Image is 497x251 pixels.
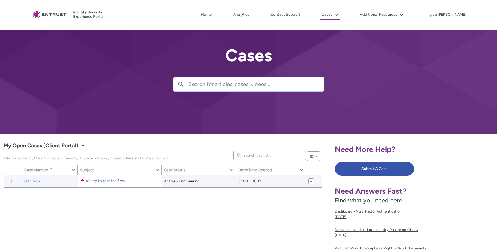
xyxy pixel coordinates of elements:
a: Contact Support [269,10,302,19]
iframe: Qualified Messenger [389,111,497,251]
input: Search this list... [233,151,306,160]
span: Document Verification - Identity Document Check [335,227,446,233]
span: Active - Engineering [164,178,200,184]
button: Cases [320,10,340,20]
button: User Profile gleb.borisov [429,11,466,17]
span: Right to Work: Unacceptable Right to Work documents [335,246,446,251]
a: Date/Time Opened [236,165,299,175]
h2: Cases [173,46,324,65]
a: 00315167 [24,178,41,184]
button: Submit A Case [335,162,414,176]
button: Additional Resources [358,10,405,19]
span: My Open Cases (Client Portal) [4,156,168,160]
table: My Open Cases (Client Portal) [4,175,322,188]
button: List View Controls [307,151,320,161]
a: Case Status [162,165,229,175]
p: gleb.[PERSON_NAME] [430,13,466,17]
span: Need More Help? [335,145,395,154]
lightning-formatted-date-time: [DATE] [335,233,346,237]
span: [DATE] 08:12 [238,178,261,184]
a: Case Number [22,165,71,175]
span: Dashboard - Multi Factor Authentication [335,209,446,214]
button: Search [173,77,188,91]
span: My Open Cases (Client Portal) [4,141,78,151]
a: Subject [78,165,155,175]
lightning-icon: Escalated [80,177,85,182]
span: Find what you need here [335,197,402,204]
input: Search for articles, cases, videos... [188,77,324,91]
a: Home [199,10,213,19]
h1: Need Answers Fast? [335,186,446,196]
button: Select a List View: Cases [80,142,87,149]
a: Analytics, opens in new tab [231,10,251,19]
a: Ability to test the flow [86,178,125,184]
lightning-formatted-date-time: [DATE] [335,215,346,219]
a: Document Verification - Identity Document Check[DATE] [335,223,446,242]
span: Case Number [24,168,48,172]
a: Dashboard - Multi Factor Authentication[DATE] [335,205,446,223]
